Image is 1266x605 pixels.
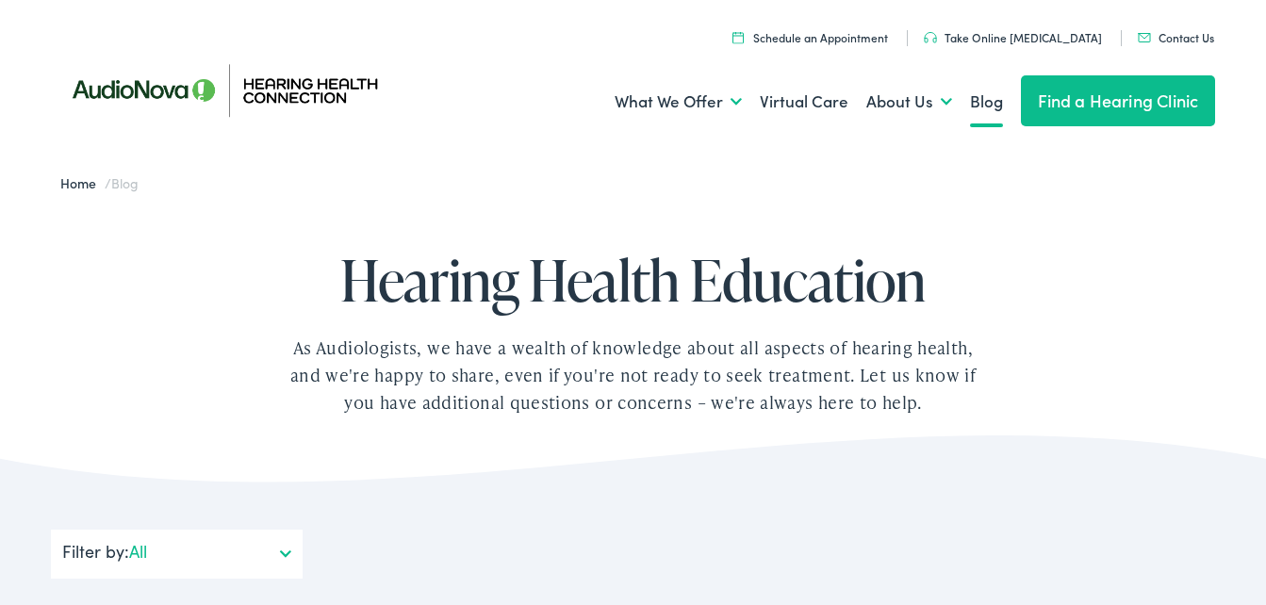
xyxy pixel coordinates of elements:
[732,29,888,45] a: Schedule an Appointment
[51,530,303,579] div: Filter by:
[111,173,138,192] span: Blog
[732,31,744,43] img: utility icon
[1138,33,1151,42] img: utility icon
[228,249,1039,311] h1: Hearing Health Education
[1021,75,1216,126] a: Find a Hearing Clinic
[866,67,952,137] a: About Us
[970,67,1003,137] a: Blog
[924,29,1102,45] a: Take Online [MEDICAL_DATA]
[760,67,848,137] a: Virtual Care
[285,335,982,416] div: As Audiologists, we have a wealth of knowledge about all aspects of hearing health, and we're hap...
[615,67,742,137] a: What We Offer
[924,32,937,43] img: utility icon
[1138,29,1214,45] a: Contact Us
[60,173,138,192] span: /
[60,173,105,192] a: Home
